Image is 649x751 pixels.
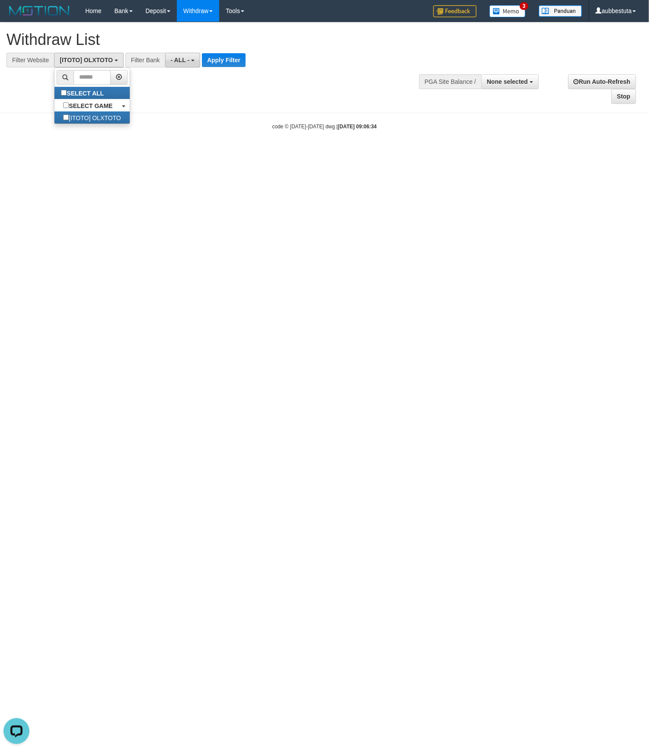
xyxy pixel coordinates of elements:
[165,53,200,67] button: - ALL -
[568,74,636,89] a: Run Auto-Refresh
[272,124,377,130] small: code © [DATE]-[DATE] dwg |
[61,90,67,95] input: SELECT ALL
[487,78,528,85] span: None selected
[60,57,113,64] span: [ITOTO] OLXTOTO
[54,53,124,67] button: [ITOTO] OLXTOTO
[433,5,476,17] img: Feedback.jpg
[3,3,29,29] button: Open LiveChat chat widget
[54,111,129,124] label: [ITOTO] OLXTOTO
[6,4,72,17] img: MOTION_logo.png
[202,53,246,67] button: Apply Filter
[125,53,165,67] div: Filter Bank
[171,57,190,64] span: - ALL -
[338,124,377,130] strong: [DATE] 09:06:34
[63,115,69,120] input: [ITOTO] OLXTOTO
[6,53,54,67] div: Filter Website
[489,5,526,17] img: Button%20Memo.svg
[54,99,129,111] a: SELECT GAME
[520,2,529,10] span: 3
[539,5,582,17] img: panduan.png
[481,74,539,89] button: None selected
[611,89,636,104] a: Stop
[69,102,112,109] b: SELECT GAME
[54,87,112,99] label: SELECT ALL
[419,74,481,89] div: PGA Site Balance /
[6,31,424,48] h1: Withdraw List
[63,102,69,108] input: SELECT GAME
